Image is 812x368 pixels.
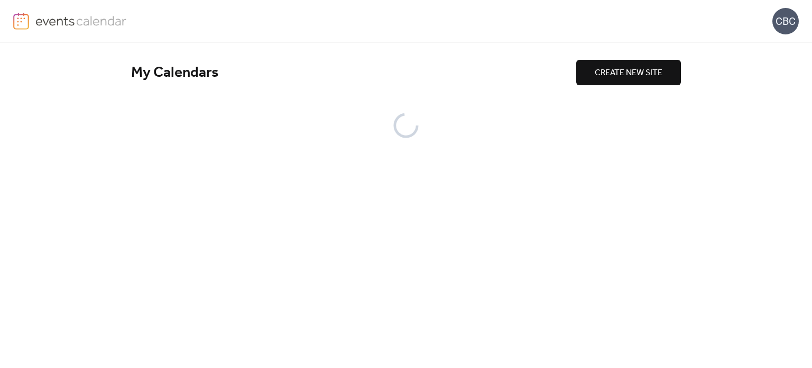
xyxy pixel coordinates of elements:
[13,13,29,30] img: logo
[35,13,127,29] img: logo-type
[595,67,662,79] span: CREATE NEW SITE
[576,60,681,85] button: CREATE NEW SITE
[131,64,576,82] div: My Calendars
[772,8,799,34] div: CBC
